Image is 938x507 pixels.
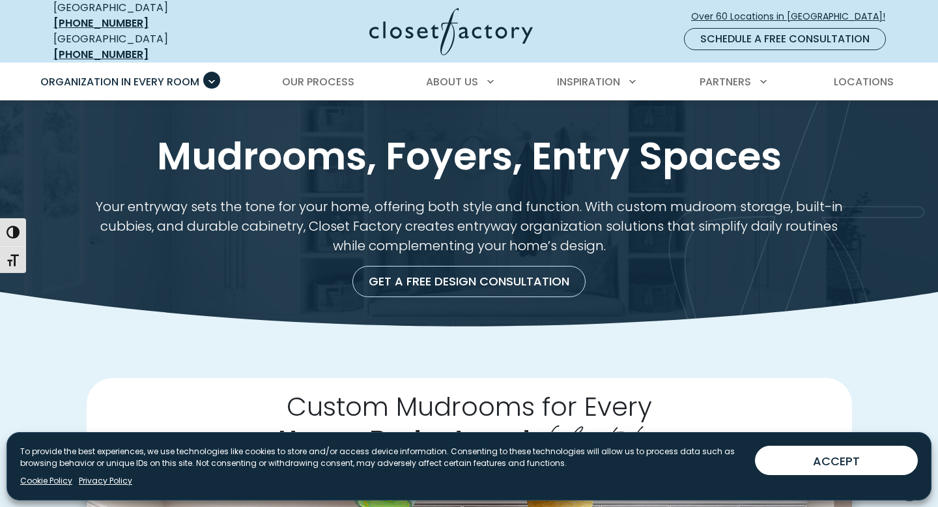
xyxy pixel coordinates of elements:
[53,31,242,63] div: [GEOGRAPHIC_DATA]
[278,422,530,459] span: Home, Budget, and
[834,74,894,89] span: Locations
[684,28,886,50] a: Schedule a Free Consultation
[20,446,745,469] p: To provide the best experiences, we use technologies like cookies to store and/or access device i...
[20,475,72,487] a: Cookie Policy
[40,74,199,89] span: Organization in Every Room
[51,132,887,181] h1: Mudrooms, Foyers, Entry Spaces
[79,475,132,487] a: Privacy Policy
[87,197,852,255] p: Your entryway sets the tone for your home, offering both style and function. With custom mudroom ...
[53,47,149,62] a: [PHONE_NUMBER]
[426,74,478,89] span: About Us
[31,64,907,100] nav: Primary Menu
[700,74,751,89] span: Partners
[537,409,660,461] span: Lifestyle
[691,10,896,23] span: Over 60 Locations in [GEOGRAPHIC_DATA]!
[755,446,918,475] button: ACCEPT
[53,16,149,31] a: [PHONE_NUMBER]
[557,74,620,89] span: Inspiration
[282,74,354,89] span: Our Process
[690,5,896,28] a: Over 60 Locations in [GEOGRAPHIC_DATA]!
[352,266,586,297] a: Get a Free Design Consultation
[287,388,652,424] span: Custom Mudrooms for Every
[369,8,533,55] img: Closet Factory Logo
